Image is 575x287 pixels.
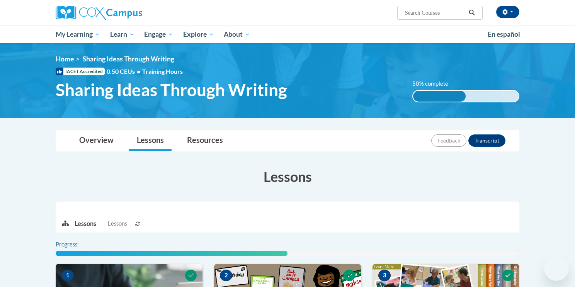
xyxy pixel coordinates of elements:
a: Cox Campus [56,6,202,20]
button: Account Settings [496,6,519,18]
a: Home [56,55,74,63]
button: Feedback [431,134,466,147]
a: Learn [105,25,139,43]
span: IACET Accredited [56,68,105,75]
button: Transcript [468,134,505,147]
span: Sharing Ideas Through Writing [83,55,174,63]
a: Overview [71,131,121,151]
a: Explore [178,25,219,43]
span: En español [488,30,520,38]
input: Search Courses [404,8,466,17]
p: Lessons [75,219,96,228]
span: Learn [110,30,134,39]
span: Explore [183,30,214,39]
img: Cox Campus [56,6,142,20]
div: Main menu [44,25,531,43]
span: 2 [220,270,232,281]
a: My Learning [51,25,105,43]
span: Training Hours [142,68,183,75]
span: About [224,30,250,39]
a: Lessons [129,131,172,151]
label: 50% complete [412,80,457,88]
a: About [219,25,255,43]
span: Engage [144,30,173,39]
span: 1 [61,270,74,281]
span: Lessons [108,219,127,228]
span: 0.50 CEUs [107,67,142,76]
span: 3 [378,270,391,281]
a: En español [483,26,525,42]
span: My Learning [56,30,100,39]
button: Search [466,8,478,17]
iframe: Button to launch messaging window [544,256,569,281]
a: Engage [139,25,178,43]
div: 50% complete [413,91,466,102]
span: Sharing Ideas Through Writing [56,80,287,100]
label: Progress: [56,240,100,249]
span: • [137,68,140,75]
a: Resources [179,131,231,151]
h3: Lessons [56,167,519,186]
